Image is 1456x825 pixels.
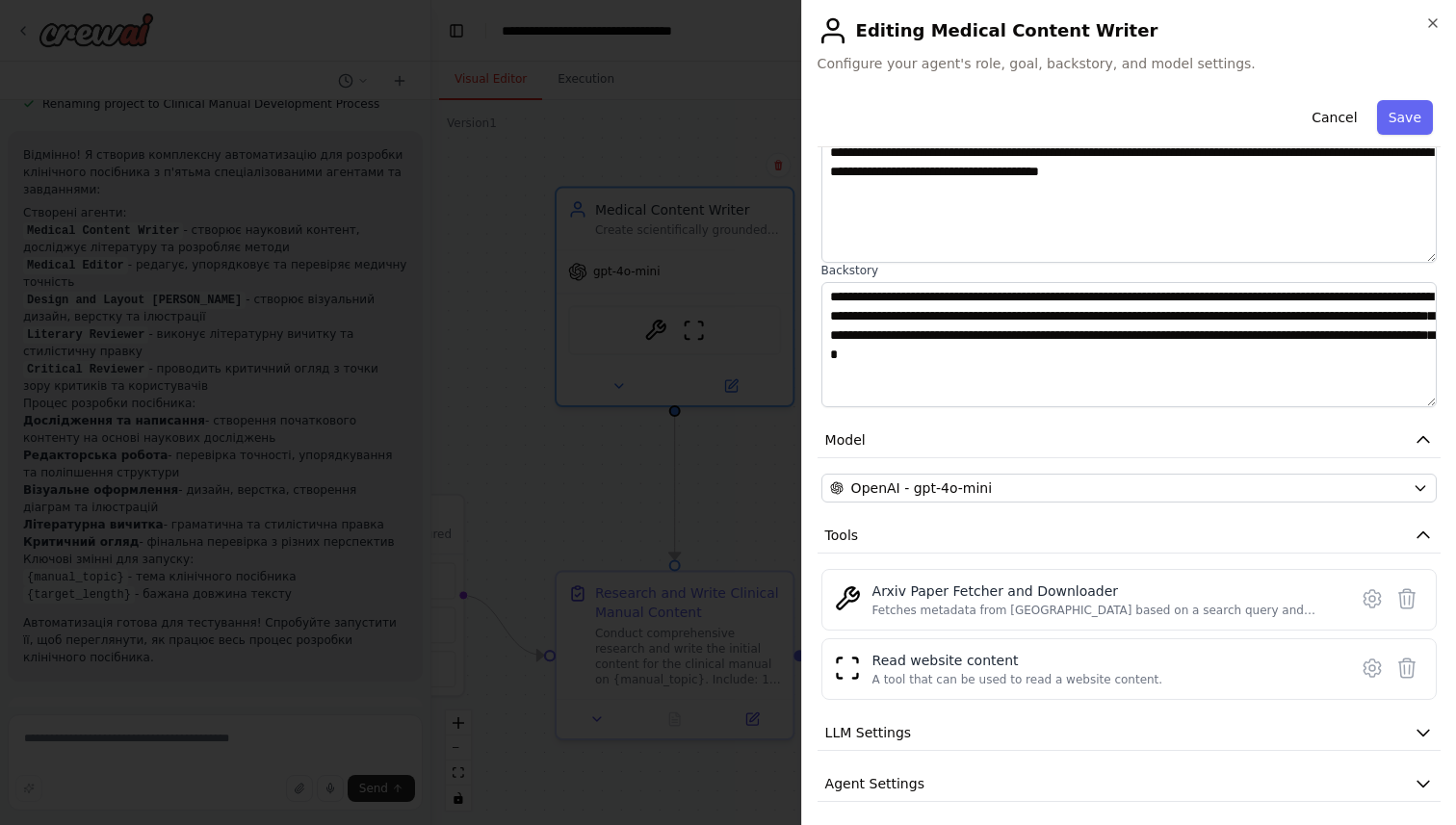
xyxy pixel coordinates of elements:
button: Configure tool [1355,581,1390,616]
button: Cancel [1300,100,1368,135]
span: Agent Settings [825,774,924,793]
span: Model [825,430,866,450]
div: Arxiv Paper Fetcher and Downloader [872,581,1336,601]
button: Delete tool [1390,651,1424,685]
span: Tools [825,526,859,545]
div: Fetches metadata from [GEOGRAPHIC_DATA] based on a search query and optionally downloads PDFs. [872,603,1336,618]
img: ScrapeWebsiteTool [834,655,861,682]
div: A tool that can be used to read a website content. [872,672,1163,687]
img: ArxivPaperTool [834,585,861,612]
span: OpenAI - gpt-4o-mini [851,478,992,498]
button: OpenAI - gpt-4o-mini [821,474,1437,503]
span: Configure your agent's role, goal, backstory, and model settings. [818,54,1441,73]
button: Agent Settings [818,766,1441,802]
button: Model [818,423,1441,458]
h2: Editing Medical Content Writer [818,15,1441,46]
button: Configure tool [1355,651,1390,685]
button: Delete tool [1390,581,1424,616]
button: LLM Settings [818,715,1441,751]
button: Save [1377,100,1433,135]
span: LLM Settings [825,723,912,742]
button: Tools [818,518,1441,554]
label: Backstory [821,263,1437,278]
div: Read website content [872,651,1163,670]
